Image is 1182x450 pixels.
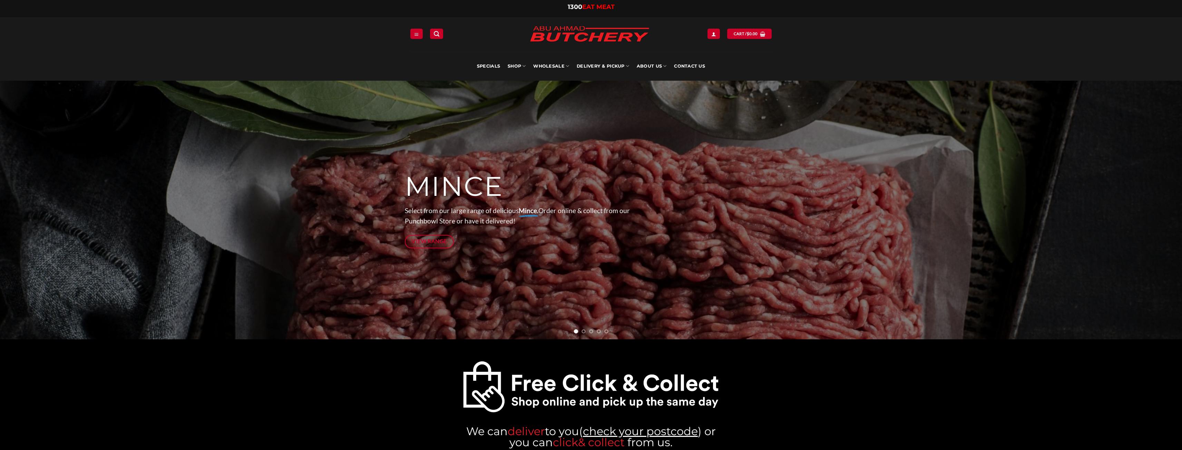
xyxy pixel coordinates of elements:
[508,52,526,81] a: SHOP
[410,29,423,39] a: Menu
[533,52,569,81] a: Wholesale
[477,52,500,81] a: Specials
[747,31,758,36] bdi: 0.00
[405,170,503,203] span: MINCE
[637,52,666,81] a: About Us
[577,52,629,81] a: Delivery & Pickup
[519,207,538,214] strong: Mince.
[582,329,586,333] li: Page dot 2
[462,360,720,413] a: Abu-Ahmad-Butchery-Sydney-Online-Halal-Butcher-click and collect your meat punchbowl
[508,424,545,438] span: deliver
[727,29,772,39] a: View cart
[604,329,608,333] li: Page dot 5
[574,329,578,333] li: Page dot 1
[597,329,601,333] li: Page dot 4
[405,207,630,225] span: Select from our large range of delicious Order online & collect from our Punchbowl Store or have ...
[674,52,705,81] a: Contact Us
[405,235,454,248] a: View Range
[462,426,720,448] h3: We can ( ) or you can from us.
[412,237,447,246] span: View Range
[462,360,720,413] img: Abu Ahmad Butchery Punchbowl
[583,424,698,438] a: check your postcode
[734,31,758,37] span: Cart /
[747,31,749,37] span: $
[568,3,615,11] a: 1300EAT MEAT
[553,436,578,449] a: click
[589,329,593,333] li: Page dot 3
[614,436,625,449] a: ct
[430,29,443,39] a: Search
[578,436,614,449] a: & colle
[568,3,582,11] span: 1300
[582,3,615,11] span: EAT MEAT
[707,29,720,39] a: Login
[508,424,579,438] a: deliverto you
[524,21,655,48] img: Abu Ahmad Butchery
